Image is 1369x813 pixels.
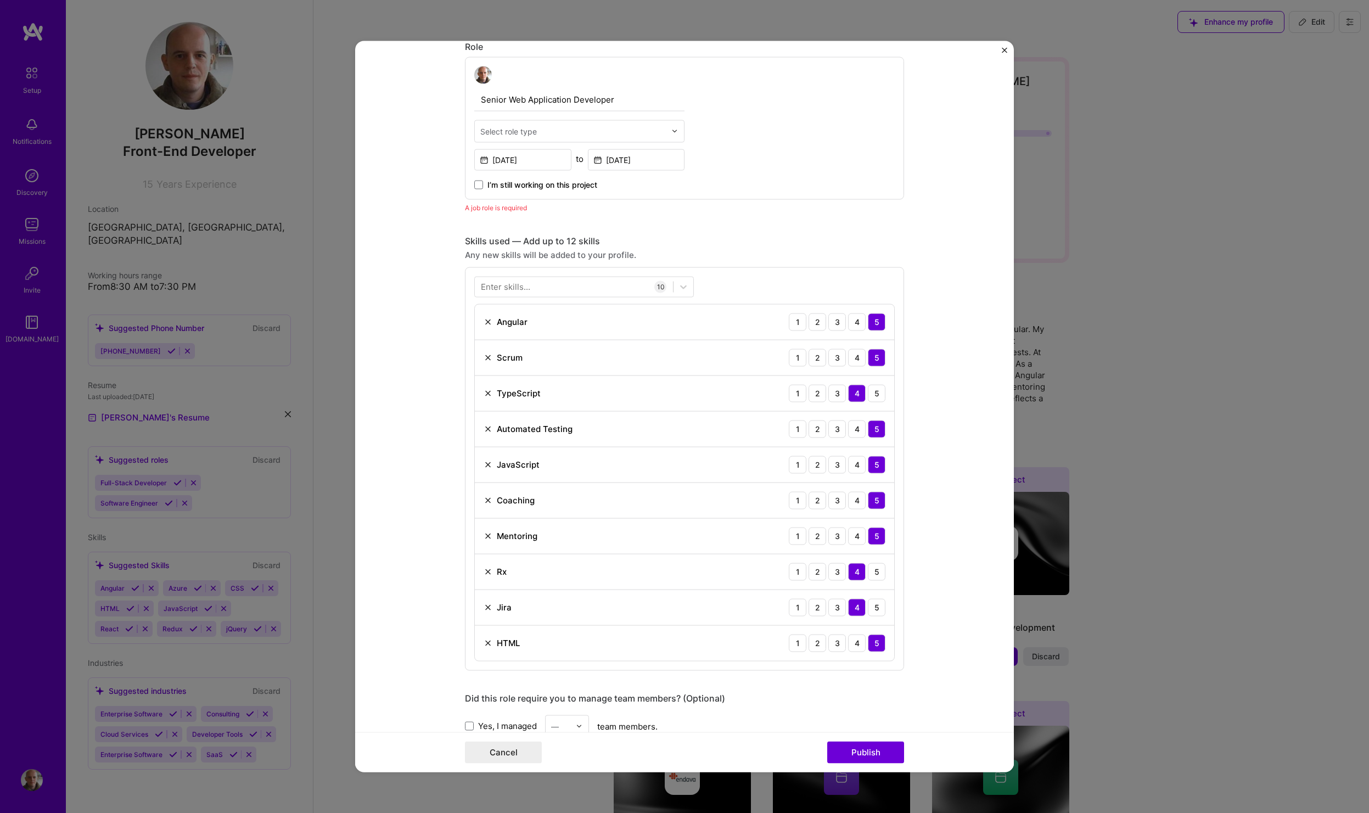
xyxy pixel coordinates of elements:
img: drop icon [671,128,678,134]
img: Remove [484,603,492,612]
div: 3 [828,456,846,473]
div: 1 [789,491,806,509]
div: 4 [848,634,866,652]
img: Remove [484,317,492,326]
div: 1 [789,634,806,652]
img: Remove [484,531,492,540]
div: 5 [868,563,885,580]
div: 5 [868,420,885,438]
div: 2 [809,527,826,545]
span: Yes, I managed [478,720,537,732]
div: 2 [809,456,826,473]
div: Role [465,41,904,52]
div: to [576,153,583,164]
div: 5 [868,313,885,330]
button: Publish [827,742,904,764]
div: Scrum [497,352,523,363]
div: 4 [848,349,866,366]
img: drop icon [576,723,582,730]
div: Enter skills... [481,281,530,293]
div: Angular [497,316,528,328]
div: JavaScript [497,459,540,470]
div: 4 [848,456,866,473]
div: 3 [828,313,846,330]
div: 1 [789,313,806,330]
div: 5 [868,456,885,473]
div: TypeScript [497,388,541,399]
div: team members. [465,715,904,737]
div: Automated Testing [497,423,573,435]
button: Close [1002,47,1007,59]
img: Remove [484,496,492,504]
img: Remove [484,424,492,433]
div: 2 [809,420,826,438]
img: Remove [484,353,492,362]
div: 2 [809,384,826,402]
div: Jira [497,602,512,613]
div: 3 [828,634,846,652]
input: Date [588,149,685,170]
div: 5 [868,527,885,545]
div: 5 [868,491,885,509]
div: 3 [828,420,846,438]
div: 1 [789,456,806,473]
div: 5 [868,349,885,366]
div: 1 [789,527,806,545]
div: 3 [828,598,846,616]
div: 5 [868,598,885,616]
div: Skills used — Add up to 12 skills [465,235,904,246]
div: 4 [848,527,866,545]
div: Select role type [480,125,537,137]
div: 2 [809,598,826,616]
div: Any new skills will be added to your profile. [465,249,904,260]
div: 3 [828,384,846,402]
div: 3 [828,349,846,366]
div: 5 [868,384,885,402]
div: 4 [848,420,866,438]
div: 1 [789,349,806,366]
div: 4 [848,384,866,402]
div: 1 [789,420,806,438]
div: Coaching [497,495,535,506]
img: Remove [484,389,492,397]
input: Date [474,149,571,170]
div: 4 [848,598,866,616]
div: 1 [789,598,806,616]
div: 2 [809,313,826,330]
div: 2 [809,349,826,366]
div: Rx [497,566,507,577]
input: Role Name [474,88,684,111]
div: 10 [654,281,666,293]
div: 3 [828,491,846,509]
div: 4 [848,491,866,509]
span: I’m still working on this project [487,179,597,190]
div: 3 [828,527,846,545]
div: 5 [868,634,885,652]
img: Remove [484,638,492,647]
div: Did this role require you to manage team members? (Optional) [465,692,904,704]
div: A job role is required [465,201,904,213]
div: 1 [789,384,806,402]
div: Mentoring [497,530,537,542]
img: Remove [484,567,492,576]
div: HTML [497,637,520,649]
div: — [551,720,559,732]
div: 2 [809,634,826,652]
button: Cancel [465,742,542,764]
img: Remove [484,460,492,469]
div: 4 [848,313,866,330]
div: 3 [828,563,846,580]
div: 2 [809,491,826,509]
div: 1 [789,563,806,580]
div: 2 [809,563,826,580]
div: 4 [848,563,866,580]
